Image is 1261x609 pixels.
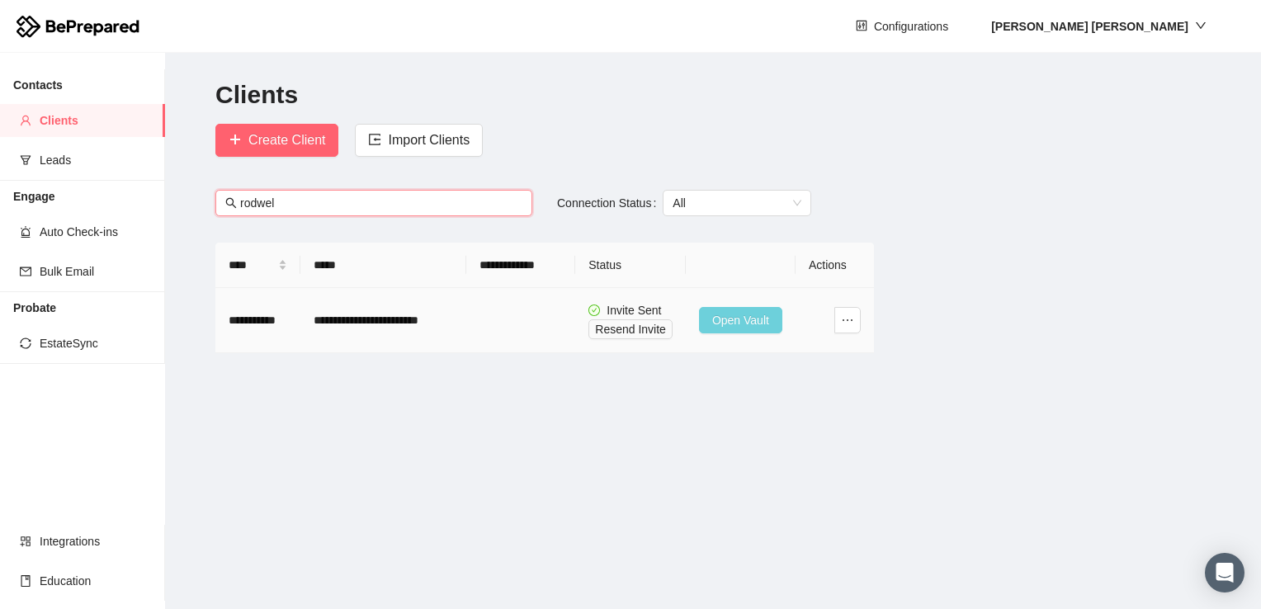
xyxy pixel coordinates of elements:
[40,327,152,360] span: EstateSync
[874,17,948,35] span: Configurations
[588,319,673,339] button: Resend Invite
[40,525,152,558] span: Integrations
[20,226,31,238] span: alert
[215,78,1211,112] h2: Clients
[355,124,483,157] button: importImport Clients
[796,243,874,288] th: Actions
[40,104,152,137] span: Clients
[388,130,470,150] span: Import Clients
[834,307,861,333] button: ellipsis
[20,266,31,277] span: mail
[40,215,152,248] span: Auto Check-ins
[13,78,63,92] strong: Contacts
[673,191,801,215] span: All
[712,311,769,329] span: Open Vault
[856,20,867,33] span: control
[215,243,300,288] th: Name
[607,304,661,317] span: Invite Sent
[229,133,242,149] span: plus
[368,133,381,149] span: import
[240,194,522,212] input: Search by first name, last name, email or mobile number
[1195,20,1207,31] span: down
[40,255,152,288] span: Bulk Email
[20,115,31,126] span: user
[1205,553,1244,592] div: Open Intercom Messenger
[978,13,1220,40] button: [PERSON_NAME] [PERSON_NAME]
[699,307,782,333] button: Open Vault
[20,536,31,547] span: appstore-add
[40,564,152,597] span: Education
[13,301,56,314] strong: Probate
[575,243,686,288] th: Status
[20,575,31,587] span: book
[835,314,860,327] span: ellipsis
[215,124,338,157] button: plusCreate Client
[248,130,325,150] span: Create Client
[595,320,666,338] span: Resend Invite
[557,190,663,216] label: Connection Status
[991,20,1188,33] strong: [PERSON_NAME] [PERSON_NAME]
[225,197,237,209] span: search
[20,154,31,166] span: funnel-plot
[843,13,961,40] button: controlConfigurations
[40,144,152,177] span: Leads
[588,304,600,316] span: check-circle
[13,190,55,203] strong: Engage
[20,338,31,349] span: sync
